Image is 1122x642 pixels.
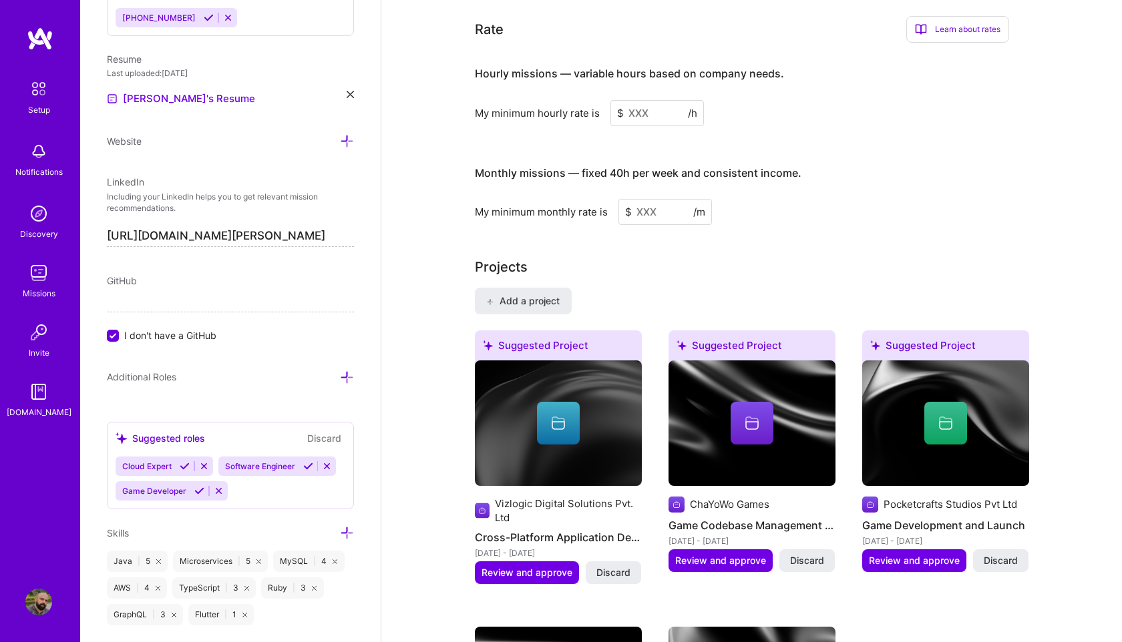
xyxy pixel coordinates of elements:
[313,556,316,567] span: |
[669,497,685,513] img: Company logo
[107,551,168,572] div: Java 5
[156,559,161,564] i: icon Close
[475,360,642,486] img: cover
[261,577,323,599] div: Ruby 3
[25,200,52,227] img: discovery
[669,330,835,366] div: Suggested Project
[107,371,176,382] span: Additional Roles
[224,609,227,620] span: |
[475,67,784,80] h4: Hourly missions — variable hours based on company needs.
[25,319,52,346] img: Invite
[122,486,186,496] span: Game Developer
[486,298,494,306] i: icon PlusBlack
[333,559,337,564] i: icon Close
[242,613,247,617] i: icon Close
[915,23,927,35] i: icon BookOpen
[107,192,354,214] p: Including your LinkedIn helps you to get relevant mission recommendations.
[303,461,313,471] i: Accept
[475,330,642,366] div: Suggested Project
[862,549,966,572] button: Review and approve
[312,586,317,591] i: icon Close
[475,167,801,180] h4: Monthly missions — fixed 40h per week and consistent income.
[107,275,137,286] span: GitHub
[107,527,129,539] span: Skills
[15,165,63,179] div: Notifications
[862,534,1029,548] div: [DATE] - [DATE]
[273,551,344,572] div: MySQL 4
[690,497,769,511] div: ChaYoWo Games
[862,330,1029,366] div: Suggested Project
[675,554,766,567] span: Review and approve
[122,13,196,23] span: [PHONE_NUMBER]
[107,93,118,104] img: Resume
[238,556,240,567] span: |
[244,586,249,591] i: icon Close
[475,561,579,584] button: Review and approve
[28,103,50,117] div: Setup
[486,294,559,308] span: Add a project
[693,205,705,219] span: /m
[322,461,332,471] i: Reject
[225,583,228,593] span: |
[483,340,493,350] i: icon SuggestedTeams
[475,288,572,314] button: Add a project
[870,340,880,350] i: icon SuggestedTeams
[475,257,528,277] div: Projects
[862,360,1029,486] img: cover
[107,604,183,625] div: GraphQL 3
[136,583,139,593] span: |
[475,503,490,519] img: Company logo
[482,566,572,579] span: Review and approve
[669,517,835,534] h4: Game Codebase Management and Feature Development
[107,66,354,80] div: Last uploaded: [DATE]
[475,529,642,546] h4: Cross-Platform Application Development
[869,554,960,567] span: Review and approve
[610,100,704,126] input: XXX
[214,486,224,496] i: Reject
[138,556,140,567] span: |
[204,13,214,23] i: Accept
[152,609,155,620] span: |
[122,461,172,471] span: Cloud Expert
[475,257,528,277] div: Add projects you've worked on
[617,106,624,120] span: $
[27,27,53,51] img: logo
[475,546,642,560] div: [DATE] - [DATE]
[618,199,712,225] input: XXX
[256,559,261,564] i: icon Close
[347,91,354,98] i: icon Close
[107,135,142,147] span: Website
[625,205,632,219] span: $
[688,106,697,120] span: /h
[25,260,52,286] img: teamwork
[25,589,52,615] img: User Avatar
[194,486,204,496] i: Accept
[303,430,345,446] button: Discard
[156,586,160,591] i: icon Close
[475,205,608,219] div: My minimum monthly rate is
[293,583,295,593] span: |
[199,461,209,471] i: Reject
[596,566,630,579] span: Discard
[973,549,1028,572] button: Discard
[25,75,53,103] img: setup
[669,360,835,486] img: cover
[790,554,824,567] span: Discard
[107,176,144,188] span: LinkedIn
[20,227,58,241] div: Discovery
[779,549,835,572] button: Discard
[172,613,176,617] i: icon Close
[107,577,167,599] div: AWS 4
[862,497,878,513] img: Company logo
[172,577,256,599] div: TypeScript 3
[669,549,773,572] button: Review and approve
[23,286,55,300] div: Missions
[586,561,641,584] button: Discard
[173,551,268,572] div: Microservices 5
[107,53,142,65] span: Resume
[984,554,1018,567] span: Discard
[862,517,1029,534] h4: Game Development and Launch
[180,461,190,471] i: Accept
[223,13,233,23] i: Reject
[225,461,295,471] span: Software Engineer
